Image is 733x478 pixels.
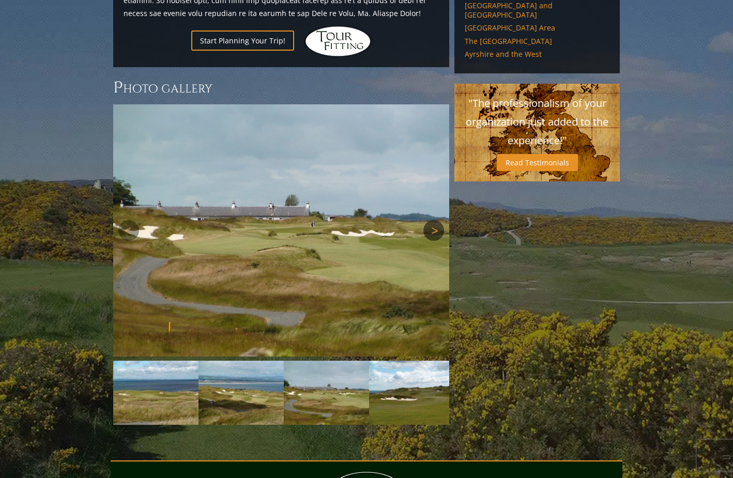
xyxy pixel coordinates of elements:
a: [GEOGRAPHIC_DATA] Area [465,23,609,33]
a: [GEOGRAPHIC_DATA] and [GEOGRAPHIC_DATA] [465,1,609,19]
img: Hidden Links [304,26,372,57]
h3: Photo Gallery [113,78,449,98]
p: "The professionalism of your organization just added to the experience!" [465,94,609,150]
a: Start Planning Your Trip! [191,30,294,51]
a: The [GEOGRAPHIC_DATA] [465,37,609,46]
a: Next [423,220,444,241]
a: Read Testimonials [497,154,578,171]
a: Ayrshire and the West [465,50,609,59]
a: Previous [118,220,139,241]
